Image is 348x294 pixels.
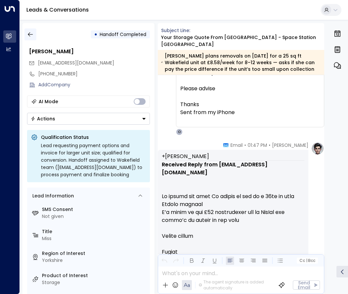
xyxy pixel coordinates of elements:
[42,206,147,213] label: SMS Consent
[26,6,89,14] a: Leads & Conversations
[38,70,150,77] div: [PHONE_NUMBER]
[41,134,146,141] p: Qualification Status
[180,108,320,116] div: Sent from my iPhone
[42,250,147,257] label: Region of Interest
[230,142,243,148] span: Email
[29,48,150,56] div: [PERSON_NAME]
[42,213,147,220] div: Not given
[42,228,147,235] label: Title
[162,152,305,160] p: +[PERSON_NAME]
[199,279,273,291] div: The agent signature is added automatically
[30,192,74,199] div: Lead Information
[42,235,147,242] div: Miss
[311,142,324,155] img: profile-logo.png
[161,53,321,72] div: [PERSON_NAME] plans removals on [DATE] for a 25 sq ft Wakefield unit at £8.58/week for 8–12 weeks...
[42,257,147,264] div: Yorkshire
[94,28,97,40] div: •
[180,37,320,124] div: Hi thanks for this
[172,257,180,265] button: Redo
[42,279,147,286] div: Storage
[297,258,318,264] button: Cc|Bcc
[41,142,146,178] div: Lead requesting payment options and invoice for larger unit size; qualified for conversion. Hando...
[269,142,270,148] span: •
[27,113,150,125] button: Actions
[42,272,147,279] label: Product of Interest
[39,98,58,105] div: AI Mode
[162,161,267,176] strong: Received Reply from [EMAIL_ADDRESS][DOMAIN_NAME]
[38,81,150,88] div: AddCompany
[38,60,114,66] span: [EMAIL_ADDRESS][DOMAIN_NAME]
[160,257,168,265] button: Undo
[31,116,55,122] div: Actions
[299,258,315,263] span: Cc Bcc
[244,142,246,148] span: •
[248,142,267,148] span: 01:47 PM
[272,142,308,148] span: [PERSON_NAME]
[180,101,320,124] div: Thanks
[161,34,325,48] div: Your storage quote from [GEOGRAPHIC_DATA] - Space Station [GEOGRAPHIC_DATA]
[306,258,307,263] span: |
[180,85,320,93] div: Please advise
[27,113,150,125] div: Button group with a nested menu
[176,129,183,135] div: O
[161,27,190,34] span: Subject Line:
[38,60,114,66] span: janeyh@icloud.com
[100,31,146,38] span: Handoff Completed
